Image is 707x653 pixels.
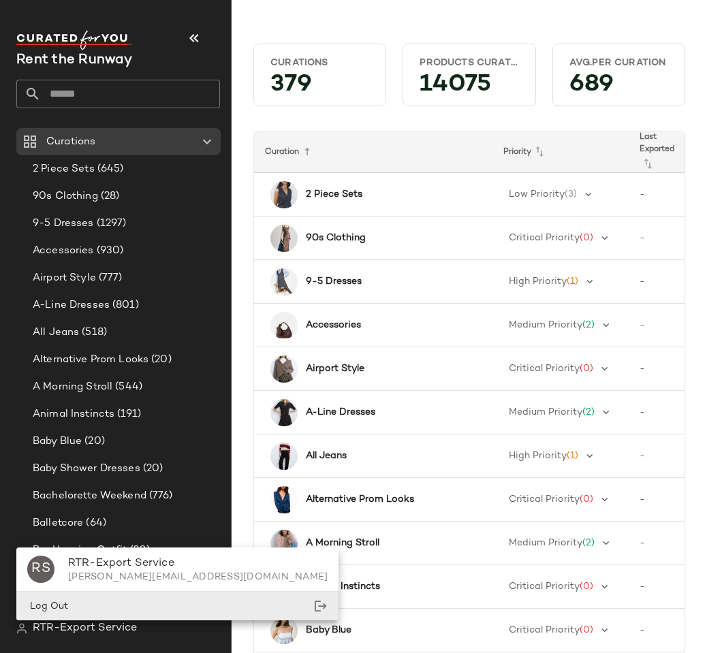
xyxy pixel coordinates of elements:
img: svg%3e [16,623,27,634]
td: - [629,304,697,347]
span: Balletcore [33,515,83,531]
span: Bachelorette Weekend [33,488,146,504]
div: 14075 [409,75,529,100]
td: - [629,217,697,260]
span: (801) [110,298,139,313]
span: 9-5 Dresses [33,216,94,232]
td: - [629,522,697,565]
span: (2) [582,538,595,548]
span: Airport Style [33,270,96,286]
span: Alternative Prom Looks [33,352,148,368]
span: (1) [567,451,578,461]
span: Critical Priority [509,233,580,243]
img: GANA2.jpg [270,312,298,339]
span: (0) [580,494,593,505]
span: A-Line Dresses [33,298,110,313]
span: RS [31,558,50,580]
span: (20) [82,434,105,449]
span: (776) [146,488,173,504]
span: (518) [79,325,107,340]
span: (64) [83,515,106,531]
b: Alternative Prom Looks [306,492,414,507]
span: Medium Priority [509,320,582,330]
div: Avg.per Curation [569,57,668,69]
img: CLUB239.jpg [270,617,298,644]
span: Accessories [33,243,94,259]
b: All Jeans [306,449,347,463]
div: Curations [270,57,369,69]
td: - [629,478,697,522]
b: 9-5 Dresses [306,274,362,289]
b: Animal Instincts [306,579,380,594]
span: Critical Priority [509,582,580,592]
td: - [629,565,697,609]
span: Low Priority [509,189,565,200]
span: Critical Priority [509,364,580,374]
div: 689 [559,75,679,100]
b: Accessories [306,318,361,332]
span: (2) [582,320,595,330]
span: (0) [580,625,593,635]
span: (1) [567,276,578,287]
td: - [629,347,697,391]
img: cfy_white_logo.C9jOOHJF.svg [16,31,132,50]
span: (20) [127,543,151,558]
td: - [629,434,697,478]
span: Baby Blue [33,434,82,449]
span: Critical Priority [509,494,580,505]
span: (2) [582,407,595,417]
span: Current Company Name [16,53,132,67]
div: [PERSON_NAME][EMAIL_ADDRESS][DOMAIN_NAME] [68,572,328,583]
span: High Priority [509,451,567,461]
span: (0) [580,233,593,243]
b: Baby Blue [306,623,351,637]
img: LKB105.jpg [270,399,298,426]
span: Animal Instincts [33,407,114,422]
b: A-Line Dresses [306,405,375,419]
span: Medium Priority [509,407,582,417]
span: Baby Shower Dresses [33,461,140,477]
span: (645) [95,161,124,177]
div: RTR-Export Service [68,556,328,572]
span: (930) [94,243,124,259]
td: - [629,609,697,652]
span: (777) [96,270,123,286]
span: (544) [112,379,142,395]
img: MDW437.jpg [270,443,298,470]
span: A Morning Stroll [33,379,112,395]
span: (28) [98,189,120,204]
span: RTR-Export Service [33,620,137,637]
span: Medium Priority [509,538,582,548]
b: Airport Style [306,362,364,376]
th: Curation [254,131,492,173]
b: 2 Piece Sets [306,187,362,202]
img: SAO180.jpg [270,225,298,252]
span: All Jeans [33,325,79,340]
b: A Morning Stroll [306,536,379,550]
span: Bar Hopping Outfit [33,543,127,558]
span: (3) [565,189,577,200]
td: - [629,260,697,304]
span: 90s Clothing [33,189,98,204]
span: (0) [580,582,593,592]
img: NAA60.jpg [270,355,298,383]
span: Log Out [27,601,68,611]
span: (0) [580,364,593,374]
img: SAB44.jpg [270,486,298,513]
img: CAS245.jpg [270,268,298,296]
div: Products Curated [420,57,518,69]
img: MAL82.jpg [270,530,298,557]
th: Last Exported [629,131,697,173]
span: (20) [140,461,163,477]
span: Curations [46,134,95,150]
span: Critical Priority [509,625,580,635]
b: 90s Clothing [306,231,366,245]
td: - [629,173,697,217]
span: (191) [114,407,141,422]
span: (1297) [94,216,127,232]
span: High Priority [509,276,567,287]
div: 379 [260,75,380,100]
td: - [629,391,697,434]
span: 2 Piece Sets [33,161,95,177]
th: Priority [492,131,629,173]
